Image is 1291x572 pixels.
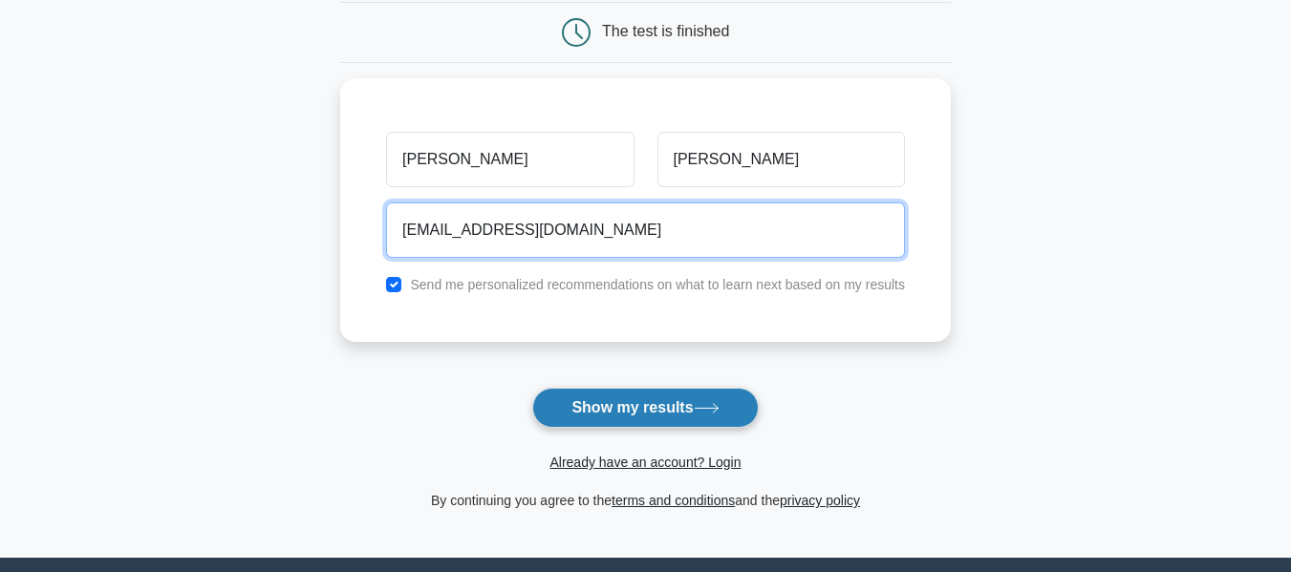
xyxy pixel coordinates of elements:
div: By continuing you agree to the and the [329,489,962,512]
button: Show my results [532,388,758,428]
div: The test is finished [602,23,729,39]
input: Last name [657,132,905,187]
a: Already have an account? Login [549,455,741,470]
a: privacy policy [780,493,860,508]
label: Send me personalized recommendations on what to learn next based on my results [410,277,905,292]
input: Email [386,202,905,258]
input: First name [386,132,634,187]
a: terms and conditions [612,493,735,508]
